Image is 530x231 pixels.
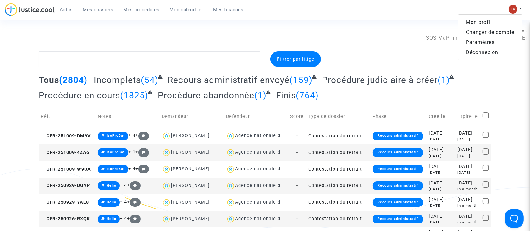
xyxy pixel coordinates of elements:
[224,105,288,128] td: Defendeur
[171,183,210,188] div: [PERSON_NAME]
[427,105,455,128] td: Créé le
[457,196,478,203] div: [DATE]
[162,165,171,174] img: icon-user.svg
[288,105,306,128] td: Score
[429,130,453,137] div: [DATE]
[296,200,298,205] span: -
[107,134,125,138] span: IsoProBat
[96,105,160,128] td: Notes
[5,3,55,16] img: jc-logo.svg
[306,194,370,211] td: Contestation du retrait de [PERSON_NAME] par l'ANAH (mandataire)
[171,200,210,205] div: [PERSON_NAME]
[457,170,478,175] div: [DATE]
[213,7,244,13] span: Mes finances
[296,216,298,222] span: -
[438,75,450,85] span: (1)
[39,105,96,128] td: Réf.
[107,150,125,154] span: IsoProBat
[59,75,87,85] span: (2804)
[458,47,522,58] a: Déconnexion
[457,186,478,192] div: in a month
[322,75,438,85] span: Procédure judiciaire à créer
[306,178,370,194] td: Contestation du retrait de [PERSON_NAME] par l'ANAH (mandataire)
[235,200,304,205] div: Agence nationale de l'habitat
[39,90,120,101] span: Procédure en cours
[457,146,478,153] div: [DATE]
[458,27,522,37] a: Changer de compte
[235,216,304,222] div: Agence nationale de l'habitat
[78,5,119,14] a: Mes dossiers
[165,5,208,14] a: Mon calendrier
[429,163,453,170] div: [DATE]
[39,75,59,85] span: Tous
[83,7,113,13] span: Mes dossiers
[457,220,478,225] div: in a month
[296,133,298,139] span: -
[226,215,235,224] img: icon-user.svg
[41,133,91,139] span: CFR-251009-DM9V
[158,90,255,101] span: Procédure abandonnée
[306,128,370,144] td: Contestation du retrait de [PERSON_NAME] par l'ANAH (mandataire)
[373,132,423,140] div: Recours administratif
[457,163,478,170] div: [DATE]
[457,153,478,159] div: [DATE]
[107,184,116,188] span: Helio
[41,200,89,205] span: CFR-250929-YAE8
[128,166,135,171] span: + 4
[429,203,453,208] div: [DATE]
[255,90,267,101] span: (1)
[373,215,423,223] div: Recours administratif
[429,170,453,175] div: [DATE]
[168,75,290,85] span: Recours administratif envoyé
[162,198,171,207] img: icon-user.svg
[306,144,370,161] td: Contestation du retrait de [PERSON_NAME] par l'ANAH (mandataire)
[373,165,423,173] div: Recours administratif
[128,149,135,155] span: + 1
[41,183,90,188] span: CFR-250929-DGYP
[141,75,158,85] span: (54)
[429,220,453,225] div: [DATE]
[162,148,171,157] img: icon-user.svg
[429,137,453,142] div: [DATE]
[457,137,478,142] div: [DATE]
[107,200,116,204] span: Helio
[127,183,141,188] span: +
[107,217,116,221] span: Helio
[457,130,478,137] div: [DATE]
[94,75,141,85] span: Incomplets
[370,105,427,128] td: Phase
[429,153,453,159] div: [DATE]
[135,149,149,155] span: +
[457,180,478,187] div: [DATE]
[162,181,171,190] img: icon-user.svg
[429,186,453,192] div: [DATE]
[119,5,165,14] a: Mes procédures
[226,165,235,174] img: icon-user.svg
[162,131,171,140] img: icon-user.svg
[162,215,171,224] img: icon-user.svg
[235,133,304,138] div: Agence nationale de l'habitat
[41,150,89,155] span: CFR-251009-4ZA6
[208,5,249,14] a: Mes finances
[509,5,517,14] img: 3f9b7d9779f7b0ffc2b90d026f0682a9
[170,7,203,13] span: Mon calendrier
[429,146,453,153] div: [DATE]
[171,216,210,222] div: [PERSON_NAME]
[120,216,127,221] span: + 4
[296,183,298,188] span: -
[429,196,453,203] div: [DATE]
[296,167,298,172] span: -
[296,90,319,101] span: (764)
[455,105,481,128] td: Expire le
[429,180,453,187] div: [DATE]
[41,167,91,172] span: CFR-251009-W9UA
[120,90,148,101] span: (1825)
[135,133,149,138] span: +
[226,181,235,190] img: icon-user.svg
[226,198,235,207] img: icon-user.svg
[226,148,235,157] img: icon-user.svg
[276,90,296,101] span: Finis
[457,213,478,220] div: [DATE]
[458,17,522,27] a: Mon profil
[306,105,370,128] td: Type de dossier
